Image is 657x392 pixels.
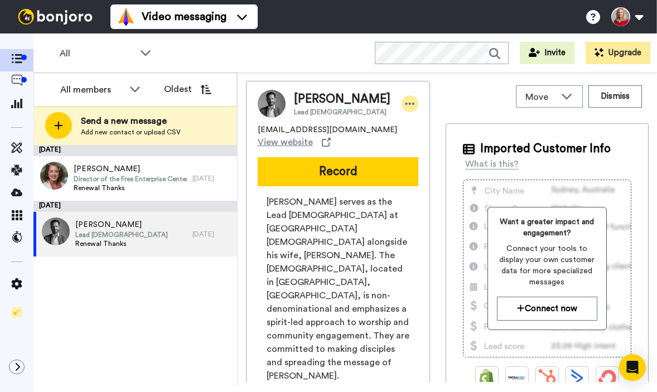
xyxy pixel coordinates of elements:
[13,9,97,25] img: bj-logo-header-white.svg
[192,174,231,183] div: [DATE]
[142,9,226,25] span: Video messaging
[74,175,187,183] span: Director of the Free Enterprise Center, Assistant [PERSON_NAME] of the College of Business, Profe...
[525,90,555,104] span: Move
[538,369,556,387] img: Hubspot
[60,83,124,96] div: All members
[497,297,597,321] button: Connect now
[81,114,181,128] span: Send a new message
[11,307,22,318] img: Checklist.svg
[586,42,650,64] button: Upgrade
[258,157,418,186] button: Record
[75,219,168,230] span: [PERSON_NAME]
[598,369,616,387] img: ConvertKit
[156,78,220,100] button: Oldest
[60,47,134,60] span: All
[192,230,231,239] div: [DATE]
[294,91,390,108] span: [PERSON_NAME]
[267,195,409,383] span: [PERSON_NAME] serves as the Lead [DEMOGRAPHIC_DATA] at [GEOGRAPHIC_DATA][DEMOGRAPHIC_DATA] alongs...
[520,42,574,64] button: Invite
[33,201,237,212] div: [DATE]
[74,163,187,175] span: [PERSON_NAME]
[75,230,168,239] span: Lead [DEMOGRAPHIC_DATA]
[619,354,646,381] div: Open Intercom Messenger
[258,135,313,149] span: View website
[74,183,187,192] span: Renewal Thanks
[294,108,390,117] span: Lead [DEMOGRAPHIC_DATA]
[497,216,597,239] span: Want a greater impact and engagement?
[40,162,68,190] img: adedacdc-c75f-41da-89f4-9763899f7181.jpg
[478,369,496,387] img: Shopify
[75,239,168,248] span: Renewal Thanks
[480,141,611,157] span: Imported Customer Info
[465,157,519,171] div: What is this?
[81,128,181,137] span: Add new contact or upload CSV
[497,243,597,288] span: Connect your tools to display your own customer data for more specialized messages
[258,124,397,135] span: [EMAIL_ADDRESS][DOMAIN_NAME]
[42,217,70,245] img: 90f0d836-a2a1-4f17-8089-af6b650ecbd1.jpg
[258,135,331,149] a: View website
[508,369,526,387] img: Ontraport
[117,8,135,26] img: vm-color.svg
[33,145,237,156] div: [DATE]
[258,90,286,118] img: Image of Max Lyons
[588,85,642,108] button: Dismiss
[568,369,586,387] img: ActiveCampaign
